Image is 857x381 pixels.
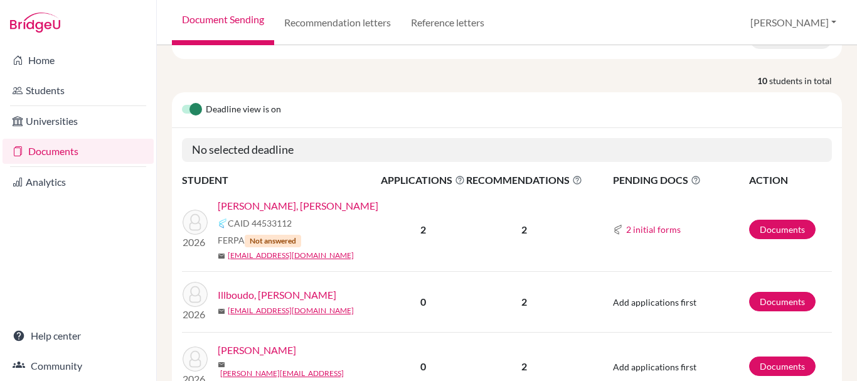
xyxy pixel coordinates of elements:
[228,250,354,261] a: [EMAIL_ADDRESS][DOMAIN_NAME]
[3,353,154,378] a: Community
[420,223,426,235] b: 2
[10,13,60,33] img: Bridge-U
[228,217,292,230] span: CAID 44533112
[3,139,154,164] a: Documents
[613,297,696,308] span: Add applications first
[420,360,426,372] b: 0
[218,308,225,315] span: mail
[183,235,208,250] p: 2026
[228,305,354,316] a: [EMAIL_ADDRESS][DOMAIN_NAME]
[613,362,696,372] span: Add applications first
[381,173,465,188] span: APPLICATIONS
[466,294,582,309] p: 2
[613,173,748,188] span: PENDING DOCS
[625,222,681,237] button: 2 initial forms
[466,173,582,188] span: RECOMMENDATIONS
[206,102,281,117] span: Deadline view is on
[769,74,842,87] span: students in total
[218,233,301,247] span: FERPA
[749,292,816,311] a: Documents
[3,169,154,195] a: Analytics
[218,198,378,213] a: [PERSON_NAME], [PERSON_NAME]
[218,218,228,228] img: Common App logo
[749,357,816,376] a: Documents
[218,287,336,303] a: Illboudo, [PERSON_NAME]
[3,48,154,73] a: Home
[182,138,832,162] h5: No selected deadline
[3,323,154,348] a: Help center
[466,359,582,374] p: 2
[218,361,225,368] span: mail
[218,252,225,260] span: mail
[182,172,380,188] th: STUDENT
[745,11,842,35] button: [PERSON_NAME]
[3,109,154,134] a: Universities
[245,235,301,247] span: Not answered
[420,296,426,308] b: 0
[613,225,623,235] img: Common App logo
[183,307,208,322] p: 2026
[183,210,208,235] img: Andriamandimby, Iantso
[218,343,296,358] a: [PERSON_NAME]
[3,78,154,103] a: Students
[757,74,769,87] strong: 10
[749,220,816,239] a: Documents
[183,346,208,372] img: Nikiema, Audrey Anaelle
[748,172,832,188] th: ACTION
[466,222,582,237] p: 2
[183,282,208,307] img: Illboudo, Imelda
